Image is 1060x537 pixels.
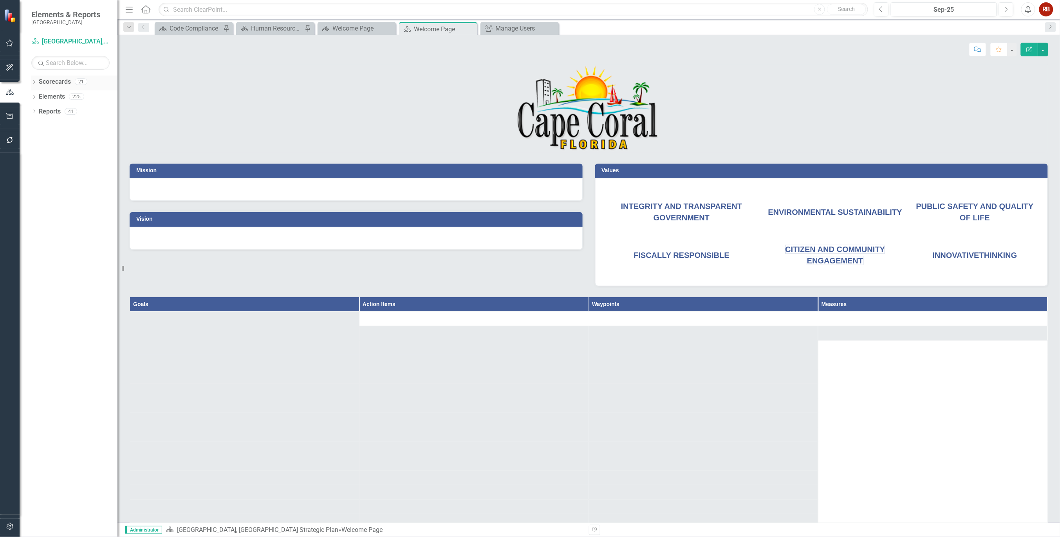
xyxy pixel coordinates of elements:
span: ENGAGEMENT [807,256,863,265]
a: Manage Users [482,23,557,33]
h3: Values [602,168,1044,173]
span: Administrator [125,526,162,534]
a: Welcome Page [320,23,394,33]
button: Sep-25 [891,2,997,16]
button: Search [827,4,866,15]
span: ENVIRONMENTAL SUSTAINABILITY [768,208,902,216]
div: 41 [65,108,77,115]
span: INNOVATIVE [933,251,1017,259]
h3: Mission [136,168,579,173]
span: Elements & Reports [31,10,100,19]
button: RB [1039,2,1053,16]
div: Human Resources Analytics Dashboard [251,23,303,33]
small: [GEOGRAPHIC_DATA] [31,19,100,25]
a: Scorecards [39,77,71,86]
input: Search ClearPoint... [159,3,868,16]
span: INTEGRITY AND TRANSPARENT GOVERNMENT [621,202,742,222]
a: [GEOGRAPHIC_DATA], [GEOGRAPHIC_DATA] Strategic Plan [31,37,110,46]
a: Code Compliance [157,23,221,33]
a: Reports [39,107,61,116]
span: CITIZEN AND COMMUNITY [786,245,885,254]
div: Sep-25 [894,5,994,14]
img: ClearPoint Strategy [4,9,18,23]
input: Search Below... [31,56,110,70]
div: Code Compliance [170,23,221,33]
div: » [166,526,583,535]
span: THINKING [979,251,1017,259]
div: Welcome Page [414,24,475,34]
div: 21 [75,79,87,85]
div: Manage Users [495,23,557,33]
div: 225 [69,94,84,100]
img: Cape Coral, FL -- Logo [517,65,660,152]
div: Welcome Page [332,23,394,33]
a: Human Resources Analytics Dashboard [238,23,303,33]
span: PUBLIC SAFETY AND QUALITY OF LIFE [916,202,1034,222]
span: Search [838,6,855,12]
h3: Vision [136,216,579,222]
div: Welcome Page [341,526,383,533]
a: Elements [39,92,65,101]
a: [GEOGRAPHIC_DATA], [GEOGRAPHIC_DATA] Strategic Plan [177,526,338,533]
span: FISCALLY RESPONSIBLE [634,251,730,259]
